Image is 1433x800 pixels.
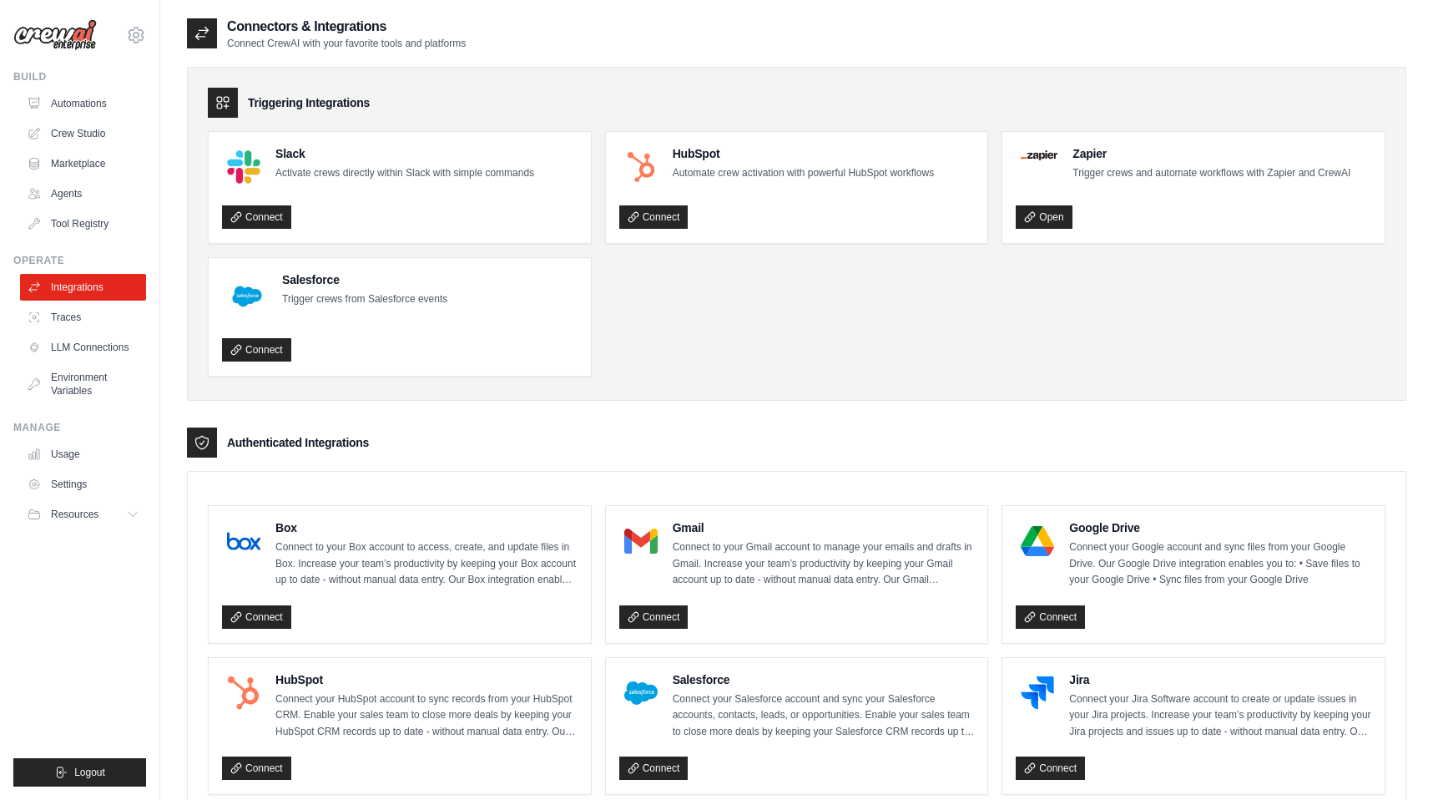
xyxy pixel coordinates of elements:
img: Zapier Logo [1021,150,1057,160]
img: Slack Logo [227,150,260,184]
p: Connect your Google account and sync files from your Google Drive. Our Google Drive integration e... [1069,539,1371,589]
button: Logout [13,758,146,787]
a: Marketplace [20,150,146,177]
h3: Triggering Integrations [248,94,370,111]
img: Salesforce Logo [227,276,267,316]
div: Build [13,70,146,84]
a: Tool Registry [20,210,146,237]
a: Connect [222,757,291,780]
p: Activate crews directly within Slack with simple commands [275,165,534,182]
h4: HubSpot [673,145,934,162]
h3: Authenticated Integrations [227,434,369,451]
p: Connect CrewAI with your favorite tools and platforms [227,37,466,50]
p: Connect your HubSpot account to sync records from your HubSpot CRM. Enable your sales team to clo... [275,691,578,741]
a: Agents [20,180,146,207]
p: Trigger crews from Salesforce events [282,291,447,308]
h4: Zapier [1072,145,1350,162]
div: Manage [13,421,146,434]
h4: Salesforce [673,671,975,688]
h4: HubSpot [275,671,578,688]
p: Connect your Jira Software account to create or update issues in your Jira projects. Increase you... [1069,691,1371,741]
p: Automate crew activation with powerful HubSpot workflows [673,165,934,182]
img: Google Drive Logo [1021,524,1054,558]
h4: Box [275,519,578,536]
img: Logo [13,19,97,51]
h4: Slack [275,145,534,162]
h4: Gmail [673,519,975,536]
a: Traces [20,304,146,331]
img: Jira Logo [1021,676,1054,710]
img: Salesforce Logo [624,676,658,710]
a: LLM Connections [20,334,146,361]
img: HubSpot Logo [624,150,658,184]
h4: Salesforce [282,271,447,288]
a: Connect [1016,605,1085,629]
a: Environment Variables [20,364,146,404]
h4: Google Drive [1069,519,1371,536]
a: Automations [20,90,146,117]
p: Trigger crews and automate workflows with Zapier and CrewAI [1072,165,1350,182]
a: Integrations [20,274,146,301]
a: Connect [1016,757,1085,780]
a: Connect [222,205,291,229]
a: Connect [619,605,689,629]
img: Gmail Logo [624,524,658,558]
span: Logout [74,766,105,779]
a: Usage [20,441,146,468]
a: Connect [619,205,689,229]
p: Connect your Salesforce account and sync your Salesforce accounts, contacts, leads, or opportunit... [673,691,975,741]
div: Operate [13,254,146,267]
a: Connect [222,605,291,629]
a: Crew Studio [20,120,146,147]
p: Connect to your Box account to access, create, and update files in Box. Increase your team’s prod... [275,539,578,589]
button: Resources [20,501,146,528]
h2: Connectors & Integrations [227,17,466,37]
a: Open [1016,205,1072,229]
img: Box Logo [227,524,260,558]
h4: Jira [1069,671,1371,688]
p: Connect to your Gmail account to manage your emails and drafts in Gmail. Increase your team’s pro... [673,539,975,589]
a: Connect [619,757,689,780]
a: Connect [222,338,291,362]
span: Resources [51,508,98,521]
a: Settings [20,471,146,498]
img: HubSpot Logo [227,676,260,710]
